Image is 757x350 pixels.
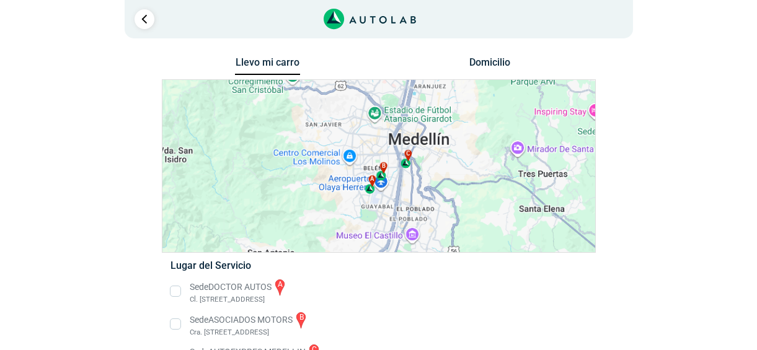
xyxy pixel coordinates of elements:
h5: Lugar del Servicio [170,260,587,271]
button: Llevo mi carro [235,56,300,76]
button: Domicilio [457,56,522,74]
span: b [381,162,385,170]
span: c [406,150,410,159]
a: Link al sitio de autolab [324,12,416,24]
a: Ir al paso anterior [135,9,154,29]
span: a [370,175,374,184]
